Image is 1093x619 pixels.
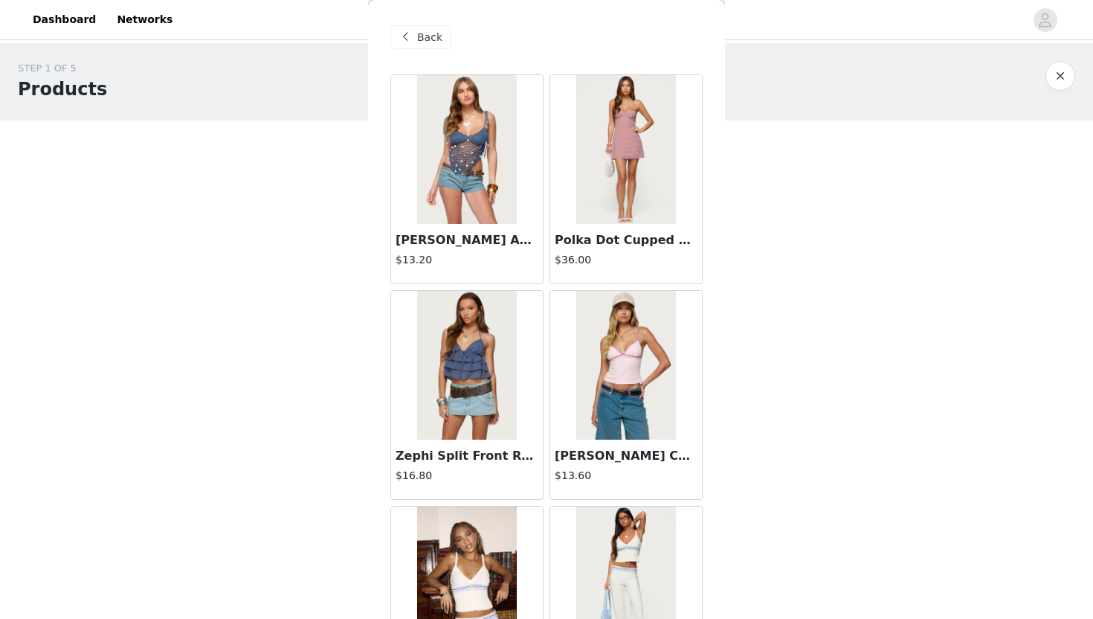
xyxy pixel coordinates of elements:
h3: [PERSON_NAME] Contrast Tank Top [555,447,697,465]
h4: $13.60 [555,468,697,484]
h4: $13.20 [396,252,538,268]
h1: Products [18,76,107,103]
h3: [PERSON_NAME] Asymmetric Crochet Top [396,231,538,249]
div: STEP 1 OF 5 [18,61,107,76]
a: Dashboard [24,3,105,36]
a: Networks [108,3,181,36]
h3: Zephi Split Front Ruffled Top [396,447,538,465]
h4: $16.80 [396,468,538,484]
img: Zephi Split Front Ruffled Top [417,291,516,440]
h4: $36.00 [555,252,697,268]
div: avatar [1038,8,1052,32]
img: Shelley Asymmetric Crochet Top [417,75,516,224]
img: Leona Contrast Tank Top [576,291,675,440]
h3: Polka Dot Cupped Chiffon Mini Dress [555,231,697,249]
span: Back [417,30,442,45]
img: Polka Dot Cupped Chiffon Mini Dress [576,75,675,224]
